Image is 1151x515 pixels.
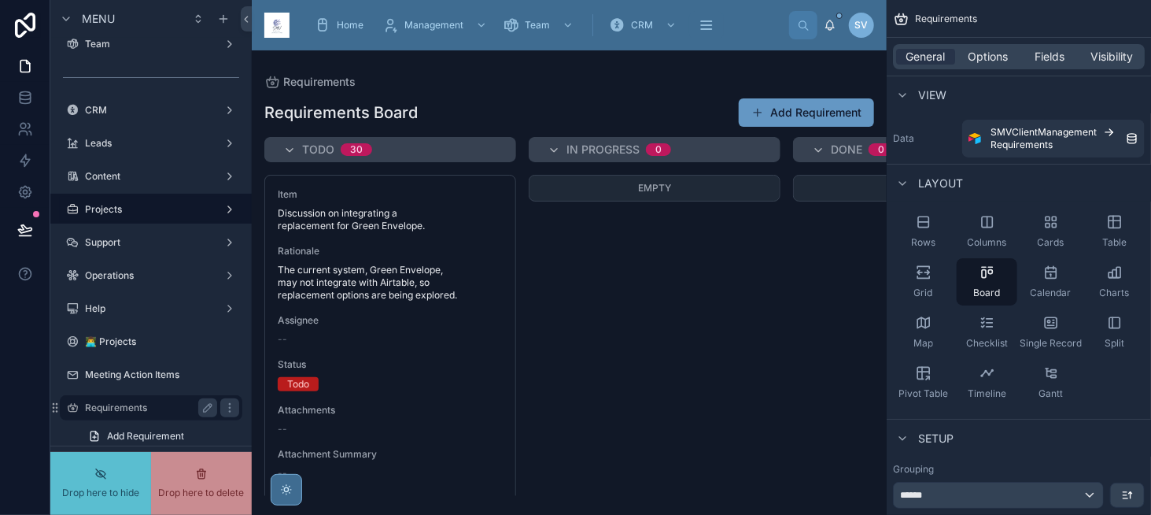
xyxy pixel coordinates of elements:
a: Operations [60,263,242,288]
button: Columns [957,208,1017,255]
span: SV [855,19,869,31]
span: Grid [914,287,933,299]
a: 👨‍💻 Projects [60,329,242,354]
span: Columns [968,236,1007,249]
button: Board [957,258,1017,306]
span: Pivot Table [898,387,948,400]
span: Home [337,19,363,31]
img: App logo [264,13,290,38]
span: Setup [918,431,954,446]
span: Gantt [1038,387,1063,400]
a: Leads [60,131,242,156]
span: Drop here to delete [159,487,245,499]
button: Cards [1020,208,1081,255]
span: Single Record [1020,337,1082,350]
a: SMVClientManagementRequirements [962,120,1145,157]
button: Grid [893,258,954,306]
img: Airtable Logo [968,132,981,145]
a: Team [60,31,242,57]
span: Management [404,19,463,31]
a: Management [378,11,495,39]
a: Projects [60,197,242,222]
label: Support [85,236,217,249]
button: Checklist [957,309,1017,356]
a: Add Requirement [79,424,242,449]
a: Meeting Action Items [60,362,242,387]
label: Projects [85,203,217,216]
span: Board [974,287,1001,299]
span: Rows [911,236,935,249]
span: Drop here to hide [62,487,139,499]
span: Map [913,337,933,350]
a: Content [60,164,242,189]
span: Layout [918,176,963,191]
label: Team [85,38,217,50]
span: Team [525,19,550,31]
button: Timeline [957,359,1017,406]
span: Requirements [991,139,1053,151]
span: General [906,49,946,65]
label: CRM [85,104,217,117]
label: Help [85,302,217,315]
span: Visibility [1091,49,1134,65]
span: Options [968,49,1008,65]
span: Timeline [968,387,1006,400]
label: Operations [85,269,217,282]
a: Help [60,296,242,321]
button: Single Record [1020,309,1081,356]
span: Table [1102,236,1127,249]
button: Split [1084,309,1145,356]
button: Charts [1084,258,1145,306]
span: View [918,87,946,103]
span: Menu [82,11,115,27]
a: CRM [604,11,684,39]
div: scrollable content [302,8,789,43]
span: Charts [1100,287,1130,299]
label: Grouping [893,463,934,476]
label: 👨‍💻 Projects [85,335,239,348]
span: Checklist [966,337,1008,350]
a: Home [310,11,374,39]
label: Requirements [85,402,211,414]
a: Team [498,11,581,39]
a: Requirements [60,395,242,421]
span: Requirements [915,13,977,25]
button: Gantt [1020,359,1081,406]
label: Data [893,132,956,145]
span: Calendar [1031,287,1072,299]
button: Rows [893,208,954,255]
span: Fields [1035,49,1065,65]
span: Split [1105,337,1124,350]
span: CRM [631,19,653,31]
button: Map [893,309,954,356]
button: Table [1084,208,1145,255]
label: Leads [85,137,217,150]
button: Calendar [1020,258,1081,306]
span: SMVClientManagement [991,126,1097,139]
button: Pivot Table [893,359,954,406]
label: Meeting Action Items [85,369,239,381]
label: Content [85,170,217,183]
span: Cards [1038,236,1064,249]
span: Add Requirement [107,430,184,443]
a: CRM [60,98,242,123]
a: Support [60,230,242,255]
